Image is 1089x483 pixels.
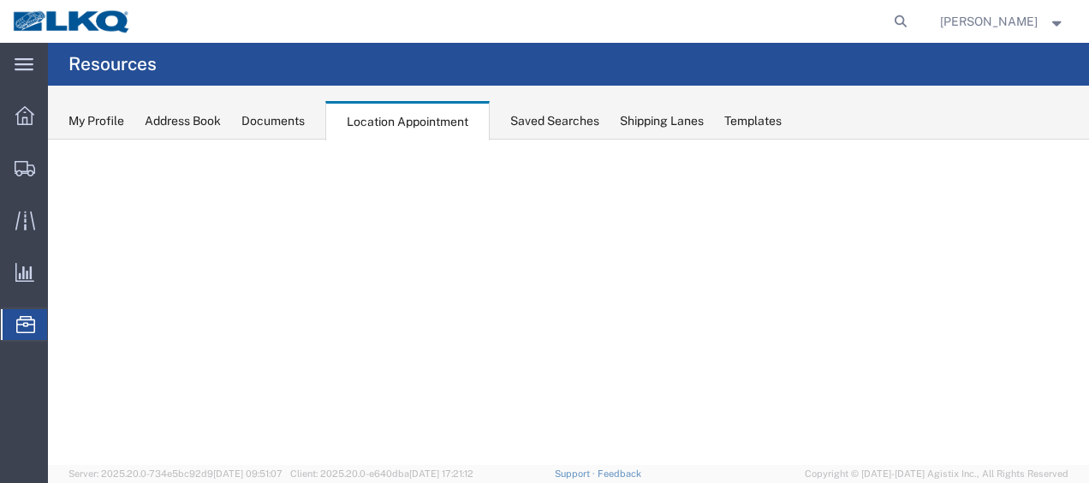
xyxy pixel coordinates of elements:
div: Saved Searches [510,112,599,130]
div: My Profile [68,112,124,130]
a: Feedback [598,468,641,479]
div: Address Book [145,112,221,130]
span: Client: 2025.20.0-e640dba [290,468,473,479]
a: Support [555,468,598,479]
img: logo [12,9,132,34]
div: Documents [241,112,305,130]
span: Jason Voyles [940,12,1038,31]
button: [PERSON_NAME] [939,11,1066,32]
span: Copyright © [DATE]-[DATE] Agistix Inc., All Rights Reserved [805,467,1068,481]
span: [DATE] 17:21:12 [409,468,473,479]
div: Shipping Lanes [620,112,704,130]
div: Templates [724,112,782,130]
span: [DATE] 09:51:07 [213,468,283,479]
span: Server: 2025.20.0-734e5bc92d9 [68,468,283,479]
div: Location Appointment [325,101,490,140]
h4: Resources [68,43,157,86]
iframe: FS Legacy Container [48,140,1089,465]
